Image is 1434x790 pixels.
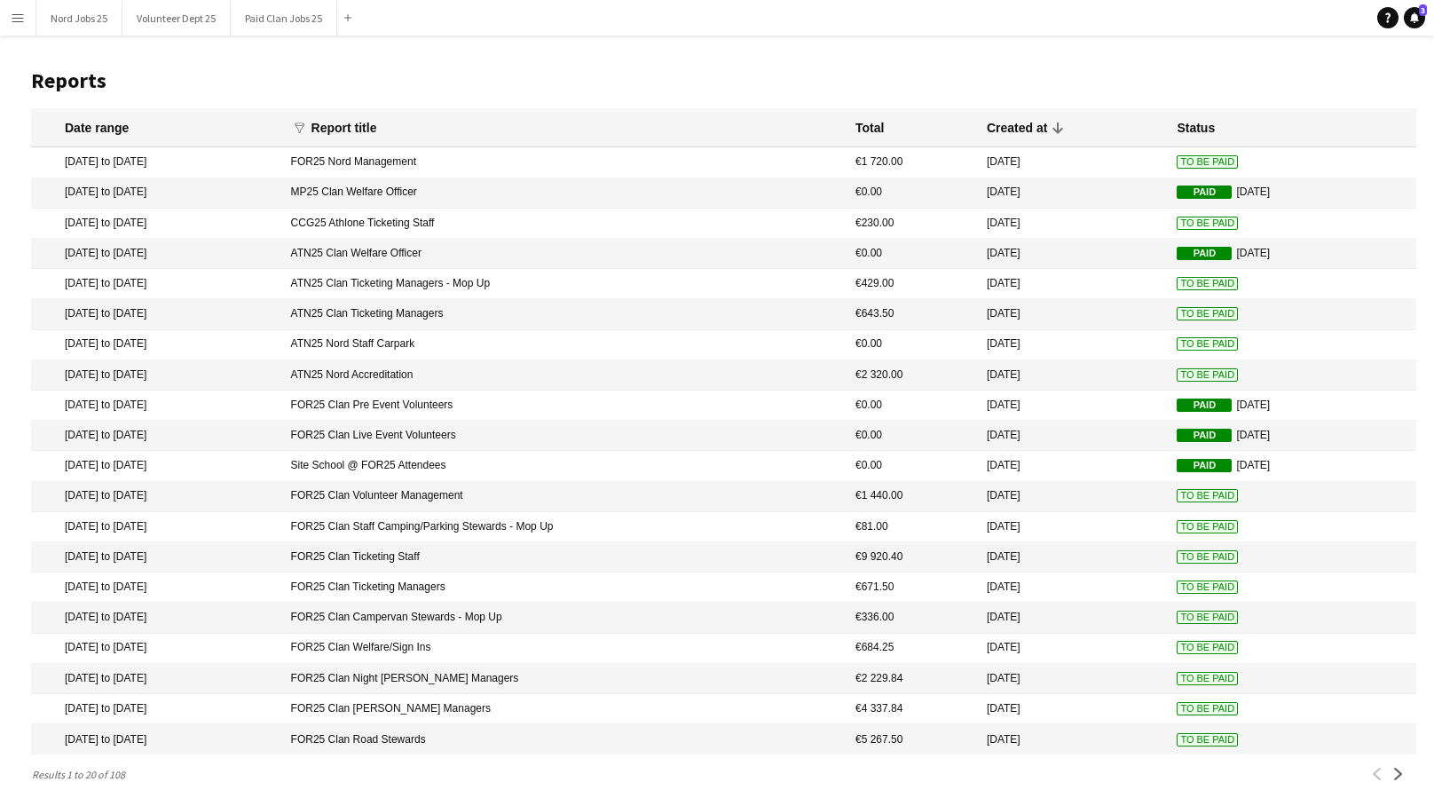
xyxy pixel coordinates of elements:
[282,299,847,329] mat-cell: ATN25 Clan Ticketing Managers
[978,269,1169,299] mat-cell: [DATE]
[847,482,978,512] mat-cell: €1 440.00
[847,209,978,239] mat-cell: €230.00
[978,482,1169,512] mat-cell: [DATE]
[282,542,847,573] mat-cell: FOR25 Clan Ticketing Staff
[847,573,978,603] mat-cell: €671.50
[282,421,847,451] mat-cell: FOR25 Clan Live Event Volunteers
[31,67,1416,94] h1: Reports
[31,421,282,451] mat-cell: [DATE] to [DATE]
[847,512,978,542] mat-cell: €81.00
[847,421,978,451] mat-cell: €0.00
[847,269,978,299] mat-cell: €429.00
[122,1,231,36] button: Volunteer Dept 25
[1177,429,1232,442] span: Paid
[847,451,978,481] mat-cell: €0.00
[1168,391,1416,421] mat-cell: [DATE]
[847,664,978,694] mat-cell: €2 229.84
[847,603,978,633] mat-cell: €336.00
[282,360,847,391] mat-cell: ATN25 Nord Accreditation
[36,1,122,36] button: Nord Jobs 25
[978,603,1169,633] mat-cell: [DATE]
[31,482,282,512] mat-cell: [DATE] to [DATE]
[847,391,978,421] mat-cell: €0.00
[31,768,132,781] span: Results 1 to 20 of 108
[282,603,847,633] mat-cell: FOR25 Clan Campervan Stewards - Mop Up
[31,512,282,542] mat-cell: [DATE] to [DATE]
[855,120,884,136] div: Total
[978,634,1169,664] mat-cell: [DATE]
[31,603,282,633] mat-cell: [DATE] to [DATE]
[978,178,1169,209] mat-cell: [DATE]
[1168,239,1416,269] mat-cell: [DATE]
[282,269,847,299] mat-cell: ATN25 Clan Ticketing Managers - Mop Up
[847,694,978,724] mat-cell: €4 337.84
[31,664,282,694] mat-cell: [DATE] to [DATE]
[282,634,847,664] mat-cell: FOR25 Clan Welfare/Sign Ins
[1177,641,1238,654] span: To Be Paid
[978,299,1169,329] mat-cell: [DATE]
[282,664,847,694] mat-cell: FOR25 Clan Night [PERSON_NAME] Managers
[311,120,377,136] div: Report title
[978,360,1169,391] mat-cell: [DATE]
[282,147,847,178] mat-cell: FOR25 Nord Management
[847,239,978,269] mat-cell: €0.00
[1168,178,1416,209] mat-cell: [DATE]
[1177,611,1238,624] span: To Be Paid
[978,573,1169,603] mat-cell: [DATE]
[1168,421,1416,451] mat-cell: [DATE]
[1177,520,1238,533] span: To Be Paid
[1177,581,1238,594] span: To Be Paid
[1177,459,1232,472] span: Paid
[1177,702,1238,715] span: To Be Paid
[31,391,282,421] mat-cell: [DATE] to [DATE]
[1177,217,1238,230] span: To Be Paid
[31,360,282,391] mat-cell: [DATE] to [DATE]
[65,120,129,136] div: Date range
[978,724,1169,754] mat-cell: [DATE]
[31,724,282,754] mat-cell: [DATE] to [DATE]
[987,120,1047,136] div: Created at
[31,209,282,239] mat-cell: [DATE] to [DATE]
[31,269,282,299] mat-cell: [DATE] to [DATE]
[31,239,282,269] mat-cell: [DATE] to [DATE]
[847,147,978,178] mat-cell: €1 720.00
[978,421,1169,451] mat-cell: [DATE]
[31,694,282,724] mat-cell: [DATE] to [DATE]
[282,178,847,209] mat-cell: MP25 Clan Welfare Officer
[1177,277,1238,290] span: To Be Paid
[31,542,282,573] mat-cell: [DATE] to [DATE]
[31,634,282,664] mat-cell: [DATE] to [DATE]
[987,120,1063,136] div: Created at
[978,694,1169,724] mat-cell: [DATE]
[978,664,1169,694] mat-cell: [DATE]
[282,573,847,603] mat-cell: FOR25 Clan Ticketing Managers
[282,451,847,481] mat-cell: Site School @ FOR25 Attendees
[1177,337,1238,351] span: To Be Paid
[31,299,282,329] mat-cell: [DATE] to [DATE]
[282,694,847,724] mat-cell: FOR25 Clan [PERSON_NAME] Managers
[1177,155,1238,169] span: To Be Paid
[231,1,337,36] button: Paid Clan Jobs 25
[847,330,978,360] mat-cell: €0.00
[1177,247,1232,260] span: Paid
[978,451,1169,481] mat-cell: [DATE]
[847,178,978,209] mat-cell: €0.00
[978,209,1169,239] mat-cell: [DATE]
[31,147,282,178] mat-cell: [DATE] to [DATE]
[1419,4,1427,16] span: 3
[847,634,978,664] mat-cell: €684.25
[311,120,393,136] div: Report title
[282,209,847,239] mat-cell: CCG25 Athlone Ticketing Staff
[1177,399,1232,412] span: Paid
[282,330,847,360] mat-cell: ATN25 Nord Staff Carpark
[1177,672,1238,685] span: To Be Paid
[282,239,847,269] mat-cell: ATN25 Clan Welfare Officer
[847,724,978,754] mat-cell: €5 267.50
[31,451,282,481] mat-cell: [DATE] to [DATE]
[282,512,847,542] mat-cell: FOR25 Clan Staff Camping/Parking Stewards - Mop Up
[1168,451,1416,481] mat-cell: [DATE]
[31,178,282,209] mat-cell: [DATE] to [DATE]
[978,330,1169,360] mat-cell: [DATE]
[1177,550,1238,564] span: To Be Paid
[978,542,1169,573] mat-cell: [DATE]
